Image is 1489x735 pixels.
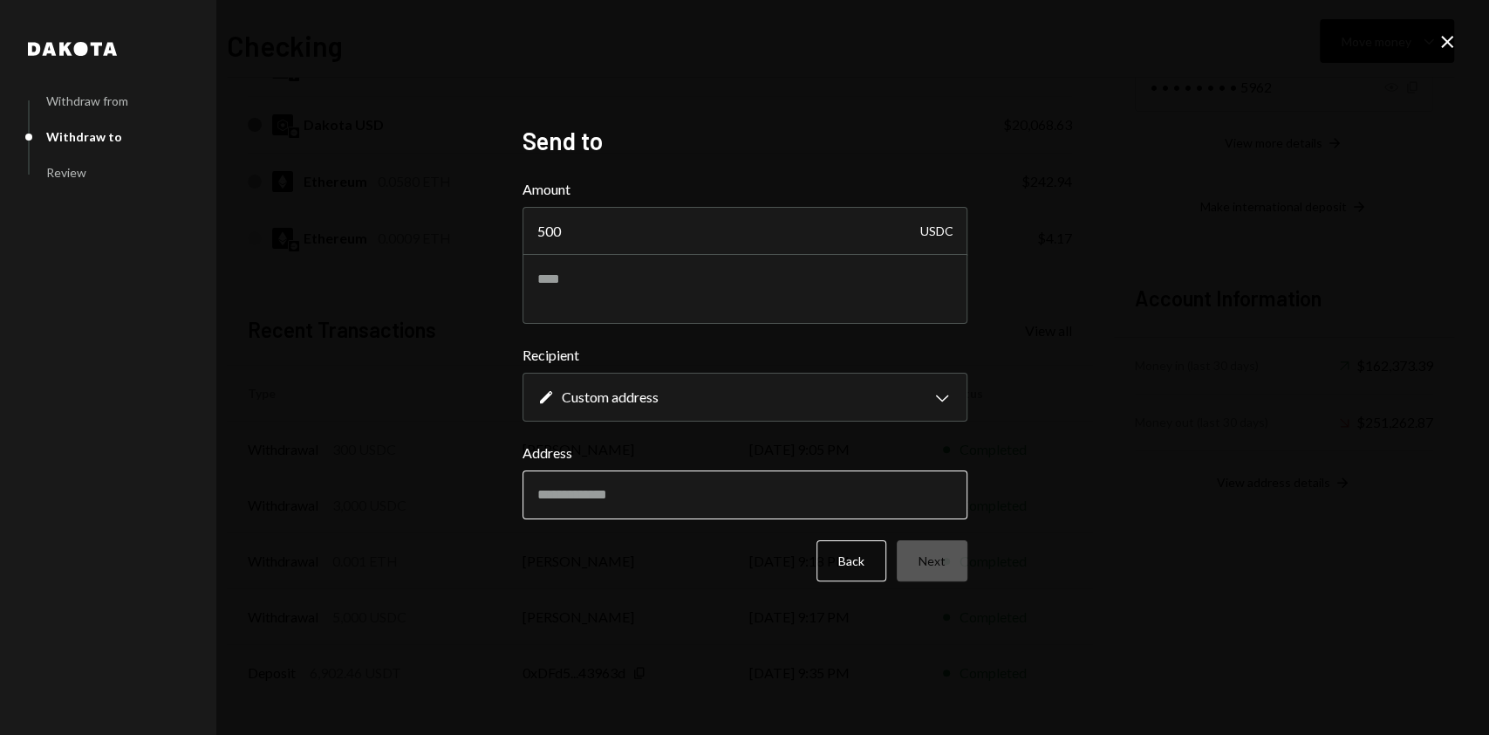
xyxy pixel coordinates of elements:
[523,373,967,422] button: Recipient
[523,179,967,200] label: Amount
[523,443,967,464] label: Address
[46,165,86,180] div: Review
[523,207,967,256] input: Enter amount
[523,124,967,158] h2: Send to
[920,207,953,256] div: USDC
[46,93,128,108] div: Withdraw from
[816,540,886,581] button: Back
[46,129,122,144] div: Withdraw to
[523,345,967,366] label: Recipient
